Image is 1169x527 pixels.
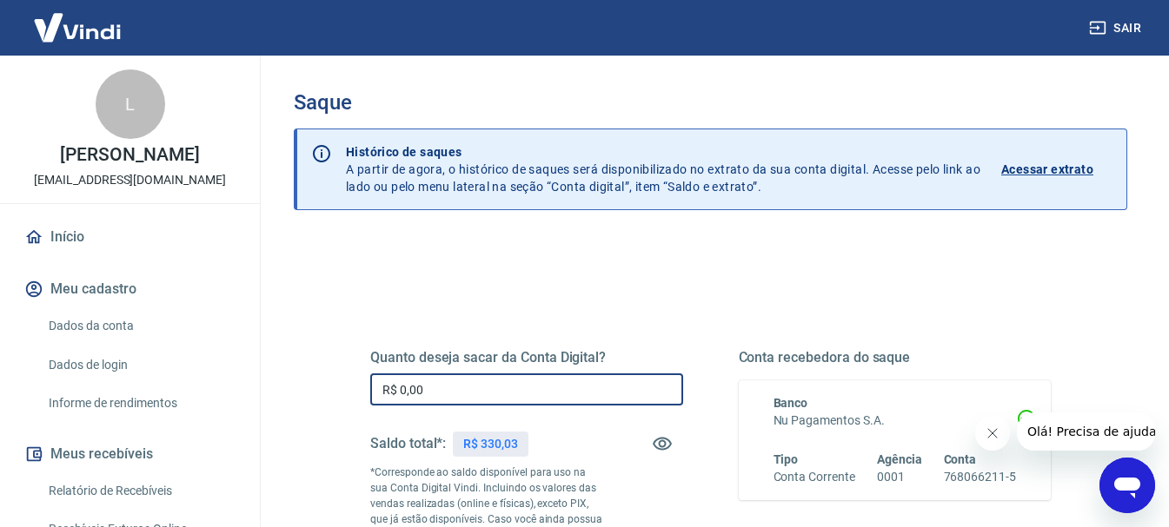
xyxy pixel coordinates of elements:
[774,412,1017,430] h6: Nu Pagamentos S.A.
[944,452,977,466] span: Conta
[60,146,199,164] p: [PERSON_NAME]
[774,452,799,466] span: Tipo
[1086,12,1148,44] button: Sair
[346,143,980,195] p: A partir de agora, o histórico de saques será disponibilizado no extrato da sua conta digital. Ac...
[42,385,239,421] a: Informe de rendimentos
[10,12,146,26] span: Olá! Precisa de ajuda?
[774,468,855,486] h6: Conta Corrente
[294,90,1127,115] h3: Saque
[42,347,239,383] a: Dados de login
[370,435,446,452] h5: Saldo total*:
[774,396,808,410] span: Banco
[21,218,239,256] a: Início
[739,349,1052,366] h5: Conta recebedora do saque
[370,349,683,366] h5: Quanto deseja sacar da Conta Digital?
[1099,458,1155,513] iframe: Botão para abrir a janela de mensagens
[1001,161,1093,178] p: Acessar extrato
[96,69,165,139] div: L
[1001,143,1113,195] a: Acessar extrato
[346,143,980,161] p: Histórico de saques
[42,308,239,344] a: Dados da conta
[21,1,134,54] img: Vindi
[877,452,922,466] span: Agência
[42,473,239,509] a: Relatório de Recebíveis
[463,435,518,453] p: R$ 330,03
[944,468,1016,486] h6: 768066211-5
[975,416,1010,451] iframe: Fechar mensagem
[1017,412,1155,451] iframe: Mensagem da empresa
[21,435,239,473] button: Meus recebíveis
[34,171,226,189] p: [EMAIL_ADDRESS][DOMAIN_NAME]
[877,468,922,486] h6: 0001
[21,270,239,308] button: Meu cadastro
